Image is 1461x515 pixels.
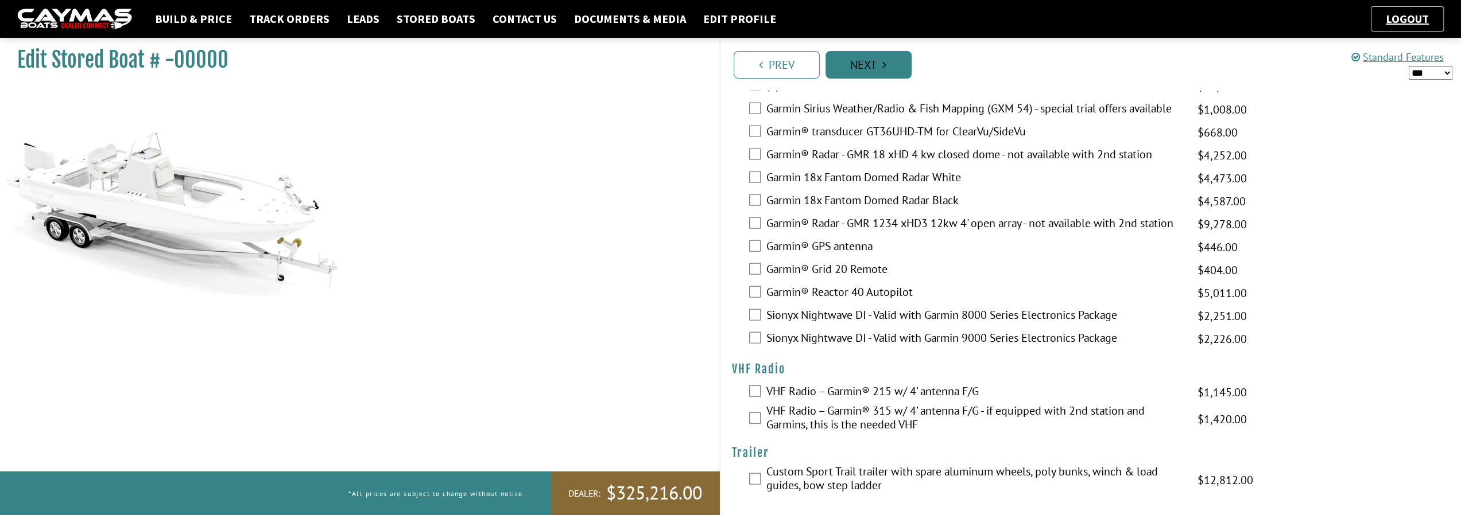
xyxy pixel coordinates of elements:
label: VHF Radio – Garmin® 315 w/ 4’ antenna F/G - if equipped with 2nd station and Garmins, this is the... [766,404,1183,434]
span: $12,812.00 [1198,471,1253,489]
a: Standard Features [1351,50,1444,64]
a: Logout [1380,11,1435,26]
span: $325,216.00 [606,481,702,505]
span: $5,011.00 [1198,284,1247,302]
span: $2,251.00 [1198,307,1247,325]
span: $4,587.00 [1198,193,1246,210]
span: $1,145.00 [1198,384,1247,401]
label: Garmin 18x Fantom Domed Radar Black [766,193,1183,210]
span: $4,252.00 [1198,147,1247,164]
a: Track Orders [243,11,335,26]
span: $668.00 [1198,124,1238,141]
label: Garmin® Reactor 40 Autopilot [766,285,1183,302]
label: Custom Sport Trail trailer with spare aluminum wheels, poly bunks, winch & load guides, bow step ... [766,465,1183,495]
a: Edit Profile [697,11,782,26]
label: Garmin® transducer GT36UHD-TM for ClearVu/SideVu [766,124,1183,141]
span: $1,420.00 [1198,411,1247,428]
a: Stored Boats [391,11,481,26]
span: $404.00 [1198,262,1238,279]
a: Documents & Media [568,11,692,26]
img: caymas-dealer-connect-2ed40d3bc7270c1d8d7ffb4b79bf05adc795679939227970def78ec6f6c03838.gif [17,9,132,30]
h4: Trailer [732,446,1450,460]
label: Garmin® Radar - GMR 18 xHD 4 kw closed dome - not available with 2nd station [766,147,1183,164]
a: Next [826,51,912,79]
a: Dealer:$325,216.00 [551,471,719,515]
a: Leads [341,11,385,26]
span: $1,008.00 [1198,101,1247,118]
label: Garmin® Radar - GMR 1234 xHD3 12kw 4' open array - not available with 2nd station [766,216,1183,233]
label: Sionyx Nightwave DI - Valid with Garmin 8000 Series Electronics Package [766,308,1183,325]
span: $2,226.00 [1198,330,1247,348]
label: Sionyx Nightwave DI - Valid with Garmin 9000 Series Electronics Package [766,331,1183,348]
a: Prev [734,51,820,79]
a: Contact Us [487,11,563,26]
span: $4,473.00 [1198,170,1247,187]
h4: VHF Radio [732,362,1450,376]
p: *All prices are subject to change without notice. [348,484,525,503]
label: VHF Radio – Garmin® 215 w/ 4’ antenna F/G [766,384,1183,401]
label: Garmin Sirius Weather/Radio & Fish Mapping (GXM 54) - special trial offers available [766,102,1183,118]
label: Garmin 18x Fantom Domed Radar White [766,170,1183,187]
span: $9,278.00 [1198,216,1247,233]
label: Garmin® GPS antenna [766,239,1183,256]
label: Garmin® Grid 20 Remote [766,262,1183,279]
span: $446.00 [1198,239,1238,256]
span: Dealer: [568,487,600,500]
a: Build & Price [149,11,238,26]
h1: Edit Stored Boat # -00000 [17,47,691,73]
